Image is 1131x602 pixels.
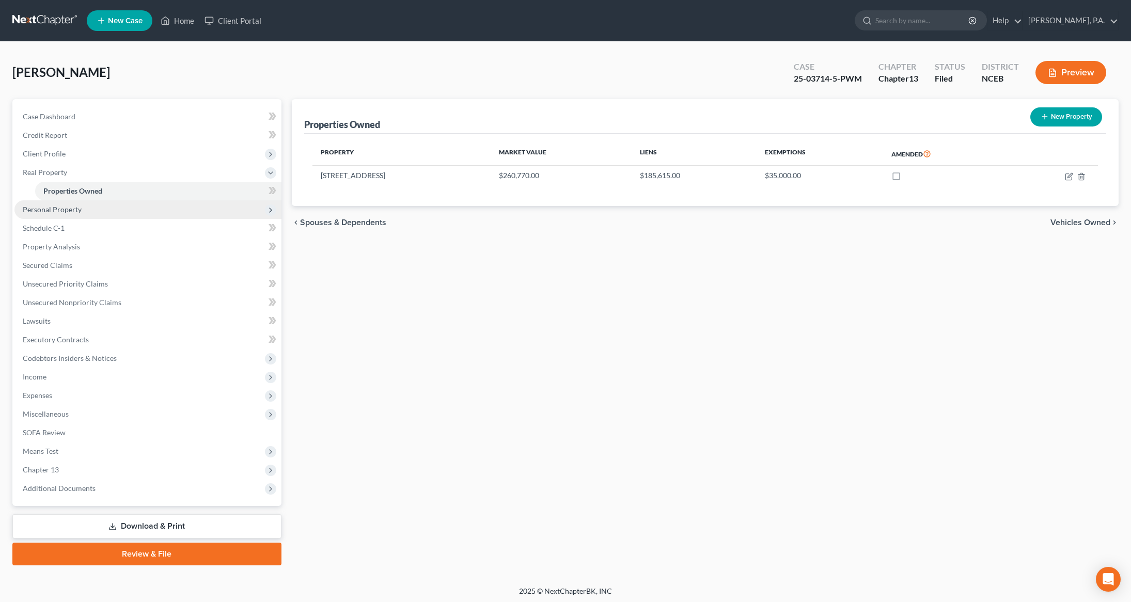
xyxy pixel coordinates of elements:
i: chevron_left [292,218,300,227]
span: Unsecured Priority Claims [23,279,108,288]
span: Codebtors Insiders & Notices [23,354,117,362]
button: Preview [1035,61,1106,84]
th: Liens [632,142,757,166]
input: Search by name... [875,11,970,30]
a: Secured Claims [14,256,281,275]
a: Unsecured Priority Claims [14,275,281,293]
button: New Property [1030,107,1102,126]
span: Unsecured Nonpriority Claims [23,298,121,307]
a: Credit Report [14,126,281,145]
a: Properties Owned [35,182,281,200]
a: SOFA Review [14,423,281,442]
th: Exemptions [757,142,883,166]
span: New Case [108,17,143,25]
span: Client Profile [23,149,66,158]
span: Means Test [23,447,58,455]
span: Executory Contracts [23,335,89,344]
span: Properties Owned [43,186,102,195]
button: Vehicles Owned chevron_right [1050,218,1119,227]
div: 25-03714-5-PWM [794,73,862,85]
a: Home [155,11,199,30]
a: Review & File [12,543,281,565]
span: Real Property [23,168,67,177]
div: Status [935,61,965,73]
th: Property [312,142,491,166]
span: Secured Claims [23,261,72,270]
span: [PERSON_NAME] [12,65,110,80]
div: NCEB [982,73,1019,85]
a: [PERSON_NAME], P.A. [1023,11,1118,30]
span: Schedule C-1 [23,224,65,232]
td: [STREET_ADDRESS] [312,166,491,185]
div: Chapter [878,61,918,73]
span: Case Dashboard [23,112,75,121]
i: chevron_right [1110,218,1119,227]
a: Help [987,11,1022,30]
a: Property Analysis [14,237,281,256]
th: Amended [883,142,1007,166]
td: $185,615.00 [632,166,757,185]
span: Credit Report [23,131,67,139]
div: Case [794,61,862,73]
div: Filed [935,73,965,85]
div: Chapter [878,73,918,85]
a: Download & Print [12,514,281,538]
button: chevron_left Spouses & Dependents [292,218,386,227]
span: Lawsuits [23,316,51,325]
td: $35,000.00 [757,166,883,185]
span: Miscellaneous [23,409,69,418]
span: Property Analysis [23,242,80,251]
a: Unsecured Nonpriority Claims [14,293,281,312]
span: 13 [909,73,918,83]
span: Chapter 13 [23,465,59,474]
span: Income [23,372,46,381]
span: Additional Documents [23,484,96,493]
span: Personal Property [23,205,82,214]
span: Vehicles Owned [1050,218,1110,227]
div: Properties Owned [304,118,380,131]
th: Market Value [491,142,632,166]
a: Executory Contracts [14,330,281,349]
div: District [982,61,1019,73]
a: Schedule C-1 [14,219,281,237]
td: $260,770.00 [491,166,632,185]
span: Expenses [23,391,52,400]
span: Spouses & Dependents [300,218,386,227]
div: Open Intercom Messenger [1096,567,1121,592]
span: SOFA Review [23,428,66,437]
a: Case Dashboard [14,107,281,126]
a: Lawsuits [14,312,281,330]
a: Client Portal [199,11,266,30]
